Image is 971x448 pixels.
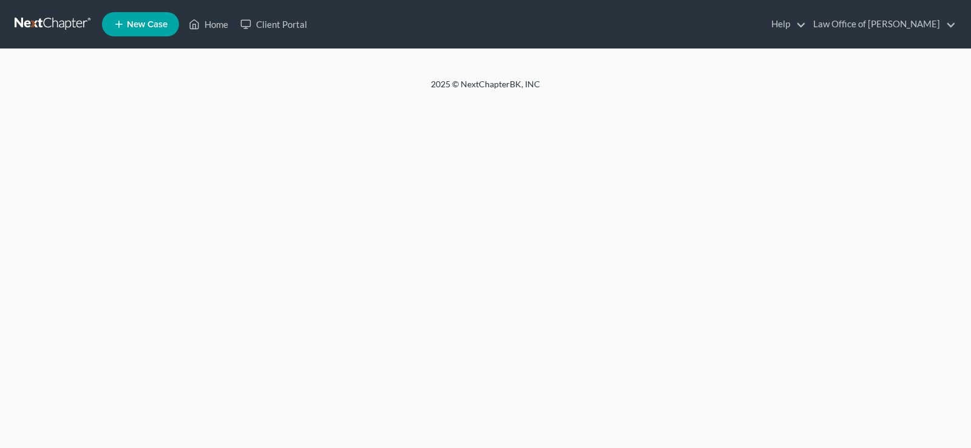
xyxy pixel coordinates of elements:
a: Client Portal [234,13,313,35]
new-legal-case-button: New Case [102,12,179,36]
a: Help [765,13,806,35]
div: 2025 © NextChapterBK, INC [140,78,831,100]
a: Law Office of [PERSON_NAME] [807,13,956,35]
a: Home [183,13,234,35]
